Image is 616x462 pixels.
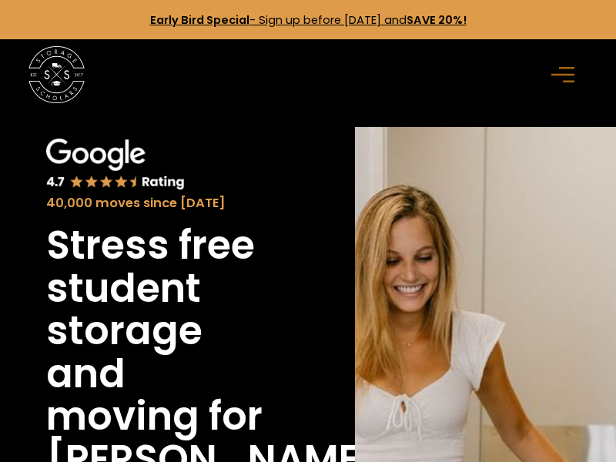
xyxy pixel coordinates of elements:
img: Storage Scholars main logo [28,46,85,102]
strong: SAVE 20%! [407,12,467,28]
a: Early Bird Special- Sign up before [DATE] andSAVE 20%! [150,12,467,28]
img: Google 4.7 star rating [46,139,185,192]
div: 40,000 moves since [DATE] [46,194,286,213]
div: menu [543,52,588,98]
a: home [28,46,85,102]
strong: Early Bird Special [150,12,249,28]
h1: Stress free student storage and moving for [46,224,286,437]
